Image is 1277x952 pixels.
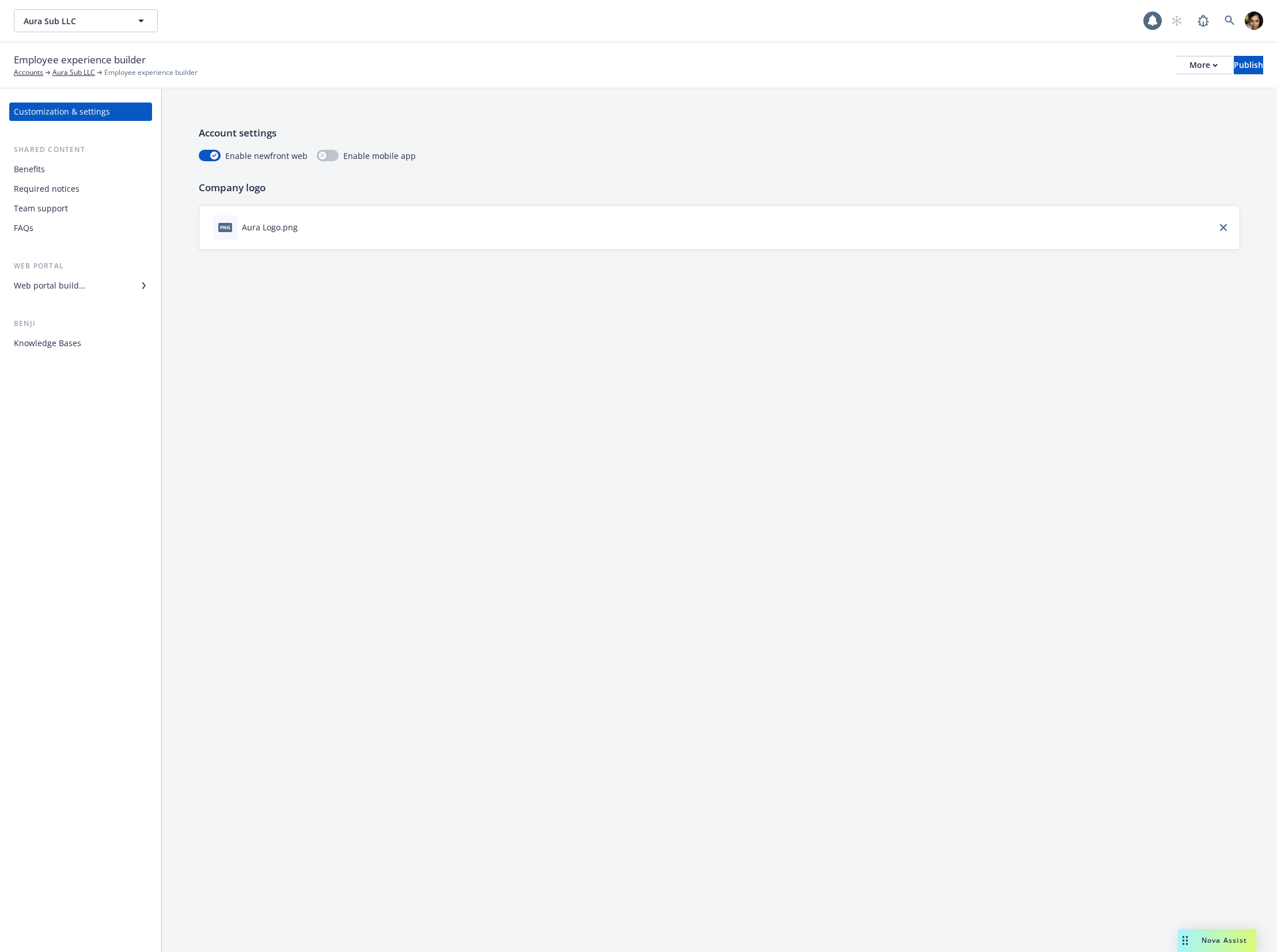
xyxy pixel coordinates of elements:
p: Company logo [199,180,1240,195]
div: Team support [14,199,68,218]
div: More [1189,56,1218,74]
button: Publish [1234,56,1263,74]
div: FAQs [14,219,33,237]
span: png [218,223,232,232]
a: Team support [9,199,152,218]
span: Employee experience builder [14,52,146,67]
a: close [1217,221,1230,234]
a: Search [1218,9,1241,32]
a: Customization & settings [9,103,152,121]
div: Required notices [14,180,79,198]
div: Web portal builder [14,276,85,295]
a: Aura Sub LLC [52,67,95,78]
span: Enable mobile app [343,150,416,162]
a: Benefits [9,160,152,179]
div: Customization & settings [14,103,110,121]
a: Report a Bug [1192,9,1215,32]
button: More [1176,56,1231,74]
button: Nova Assist [1178,929,1256,952]
a: Knowledge Bases [9,334,152,352]
div: Aura Logo.png [242,221,298,233]
span: Employee experience builder [104,67,198,78]
button: Aura Sub LLC [14,9,158,32]
div: Knowledge Bases [14,334,81,352]
a: Web portal builder [9,276,152,295]
a: FAQs [9,219,152,237]
a: Start snowing [1165,9,1188,32]
div: Web portal [9,260,152,272]
span: Aura Sub LLC [24,15,123,27]
img: photo [1245,12,1263,30]
span: Enable newfront web [225,150,308,162]
a: Required notices [9,180,152,198]
div: Publish [1234,56,1263,74]
span: Nova Assist [1202,935,1247,945]
div: Benefits [14,160,45,179]
div: Shared content [9,144,152,155]
a: Accounts [14,67,43,78]
div: Drag to move [1178,929,1192,952]
div: Benji [9,318,152,329]
p: Account settings [199,126,1240,141]
button: download file [302,221,312,233]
